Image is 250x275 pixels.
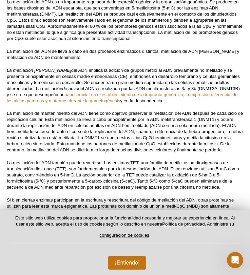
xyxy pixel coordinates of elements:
a: Política de privacidad [162,221,205,227]
font: La metilación del ADN también puede revertirse. Las enzimas TET, una familia de metilcitosina dio... [7,160,239,190]
font: y en la descendencia. [120,98,164,103]
font: La metilación de mantenimiento del ADN tiene como objetivo preservar la metilación del ADN despué... [7,111,243,152]
font: La metilación [PERSON_NAME] [7,68,71,73]
button: ¡Entiendo! [108,256,146,270]
font: . Administre su [205,221,234,227]
font: ¡Entiendo! [115,260,139,266]
font: del ADN es realizada por las ADN metiltransferasas 3a y 3b (DNMT3A, DNMT3B) y se cree que desempe... [7,86,240,97]
font: de novo [62,86,78,91]
font: La metilación del ADN se lleva a cabo en dos procesos enzimáticos distintos: metilación de ADN [P... [7,49,239,60]
iframe: Chat en vivo de Intercom [227,252,243,268]
font: del ADN implica la adición de grupos metilo al ADN previamente no metilado y se presenta principa... [7,68,240,91]
button: configuración de cookies [99,233,149,238]
a: papel crucial en el establecimiento de la impronta genómica, la expresión diferencial de los alel... [7,92,237,103]
font: Este sitio web utiliza cookies para proporcionar la funcionalidad necesaria y mejorar su experien... [15,215,235,227]
font: . [149,233,151,238]
font: Si bien ciertas enzimas participan en la escritura y reescritura del código de metilación del ADN... [7,197,243,233]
